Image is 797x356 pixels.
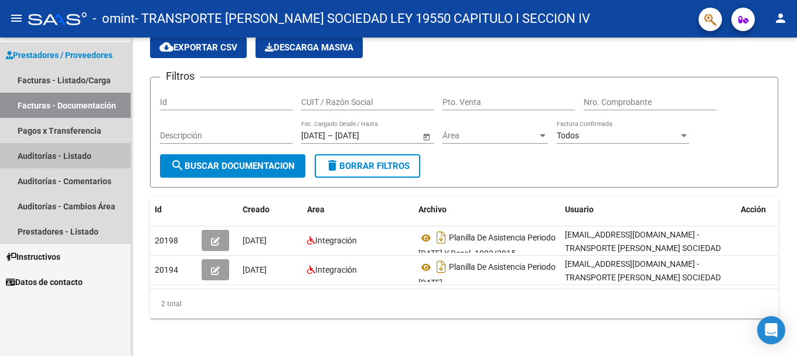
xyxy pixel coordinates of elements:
mat-icon: cloud_download [159,40,173,54]
datatable-header-cell: Area [302,197,414,222]
span: 20198 [155,236,178,245]
i: Descargar documento [434,228,449,247]
span: Archivo [418,205,447,214]
span: – [328,131,333,141]
span: Usuario [565,205,594,214]
h3: Filtros [160,68,200,84]
span: Planilla De Asistencia Periodo [DATE] [418,263,556,288]
app-download-masive: Descarga masiva de comprobantes (adjuntos) [256,37,363,58]
mat-icon: menu [9,11,23,25]
div: Open Intercom Messenger [757,316,785,344]
span: Exportar CSV [159,42,237,53]
input: Start date [301,131,325,141]
button: Descarga Masiva [256,37,363,58]
datatable-header-cell: Usuario [560,197,736,222]
span: - TRANSPORTE [PERSON_NAME] SOCIEDAD LEY 19550 CAPITULO I SECCION IV [135,6,590,32]
input: End date [335,131,393,141]
mat-icon: delete [325,158,339,172]
span: Id [155,205,162,214]
button: Buscar Documentacion [160,154,305,178]
span: Buscar Documentacion [171,161,295,171]
span: Acción [741,205,766,214]
button: Exportar CSV [150,37,247,58]
span: [EMAIL_ADDRESS][DOMAIN_NAME] - TRANSPORTE [PERSON_NAME] SOCIEDAD TRANSPORTE [PERSON_NAME] SOCIEDAD [565,230,721,266]
i: Descargar documento [434,257,449,276]
datatable-header-cell: Id [150,197,197,222]
span: Creado [243,205,270,214]
datatable-header-cell: Creado [238,197,302,222]
span: Todos [557,131,579,140]
button: Borrar Filtros [315,154,420,178]
mat-icon: search [171,158,185,172]
button: Open calendar [420,130,432,143]
span: Integración [315,265,357,274]
span: - omint [93,6,135,32]
datatable-header-cell: Archivo [414,197,560,222]
span: Planilla De Asistencia Periodo [DATE] Y Resol. 1992/2015 [418,233,556,259]
span: 20194 [155,265,178,274]
datatable-header-cell: Acción [736,197,795,222]
span: Prestadores / Proveedores [6,49,113,62]
span: [EMAIL_ADDRESS][DOMAIN_NAME] - TRANSPORTE [PERSON_NAME] SOCIEDAD TRANSPORTE [PERSON_NAME] SOCIEDAD [565,259,721,296]
span: Area [307,205,325,214]
span: Integración [315,236,357,245]
span: Instructivos [6,250,60,263]
span: Descarga Masiva [265,42,353,53]
span: [DATE] [243,265,267,274]
mat-icon: person [774,11,788,25]
div: 2 total [150,289,778,318]
span: Borrar Filtros [325,161,410,171]
span: Datos de contacto [6,276,83,289]
span: Área [442,131,537,141]
span: [DATE] [243,236,267,245]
